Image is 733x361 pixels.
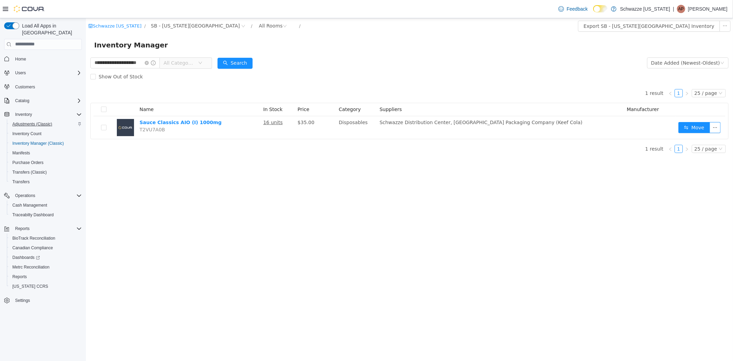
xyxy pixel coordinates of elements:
[165,5,166,10] span: /
[12,264,49,270] span: Metrc Reconciliation
[556,2,590,16] a: Feedback
[7,129,85,139] button: Inventory Count
[597,71,605,79] li: Next Page
[580,127,589,135] li: Previous Page
[12,150,30,156] span: Manifests
[624,104,635,115] button: icon: ellipsis
[677,5,685,13] div: Amber Palubeskie
[7,253,85,262] a: Dashboards
[1,96,85,106] button: Catalog
[12,97,82,105] span: Catalog
[14,6,45,12] img: Cova
[7,262,85,272] button: Metrc Reconciliation
[7,148,85,158] button: Manifests
[78,41,109,48] span: All Categories
[12,169,47,175] span: Transfers (Classic)
[1,295,85,305] button: Settings
[10,149,33,157] a: Manifests
[1,82,85,92] button: Customers
[132,40,167,51] button: icon: searchSearch
[294,88,316,94] span: Suppliers
[54,88,68,94] span: Name
[593,5,608,12] input: Dark Mode
[634,43,638,47] i: icon: down
[10,168,82,176] span: Transfers (Classic)
[1,224,85,233] button: Reports
[10,178,32,186] a: Transfers
[589,71,597,79] li: 1
[10,263,82,271] span: Metrc Reconciliation
[10,263,52,271] a: Metrc Reconciliation
[294,101,497,107] span: Schwazze Distribution Center, [GEOGRAPHIC_DATA] Packaging Company (Keef Cola)
[12,55,82,63] span: Home
[597,127,605,135] li: Next Page
[12,296,33,305] a: Settings
[10,178,82,186] span: Transfers
[177,88,197,94] span: In Stock
[567,6,588,12] span: Feedback
[1,54,85,64] button: Home
[592,104,624,115] button: icon: swapMove
[212,88,223,94] span: Price
[10,120,55,128] a: Adjustments (Classic)
[10,201,82,209] span: Cash Management
[10,211,82,219] span: Traceabilty Dashboard
[599,129,603,133] i: icon: right
[609,71,631,79] div: 25 / page
[7,119,85,129] button: Adjustments (Classic)
[10,130,44,138] a: Inventory Count
[12,236,55,241] span: BioTrack Reconciliation
[582,73,587,77] i: icon: left
[10,139,82,147] span: Inventory Manager (Classic)
[12,83,38,91] a: Customers
[12,284,48,289] span: [US_STATE] CCRS
[10,282,51,291] a: [US_STATE] CCRS
[634,2,645,13] button: icon: ellipsis
[12,160,44,165] span: Purchase Orders
[12,192,38,200] button: Operations
[112,43,116,47] i: icon: down
[688,5,728,13] p: [PERSON_NAME]
[173,2,197,13] div: All Rooms
[4,51,82,324] nav: Complex example
[31,101,48,118] img: Sauce Classics AIO (I) 1000mg placeholder
[10,273,30,281] a: Reports
[12,225,82,233] span: Reports
[58,5,60,10] span: /
[12,203,47,208] span: Cash Management
[589,71,597,79] a: 1
[10,120,82,128] span: Adjustments (Classic)
[12,274,27,280] span: Reports
[565,40,634,50] div: Date Added (Newest-Oldest)
[12,141,64,146] span: Inventory Manager (Classic)
[1,110,85,119] button: Inventory
[7,282,85,291] button: [US_STATE] CCRS
[12,225,32,233] button: Reports
[15,98,29,103] span: Catalog
[54,109,79,114] span: T2VU7A0B
[559,71,578,79] li: 1 result
[12,69,82,77] span: Users
[10,234,58,242] a: BioTrack Reconciliation
[15,84,35,90] span: Customers
[589,127,597,134] a: 1
[15,70,26,76] span: Users
[250,98,291,121] td: Disposables
[678,5,684,13] span: AP
[10,253,82,262] span: Dashboards
[582,129,587,133] i: icon: left
[65,4,154,11] span: SB - Colorado Springs
[1,68,85,78] button: Users
[12,255,40,260] span: Dashboards
[10,273,82,281] span: Reports
[12,131,42,136] span: Inventory Count
[7,272,85,282] button: Reports
[12,296,82,305] span: Settings
[492,2,634,13] button: Export SB - [US_STATE][GEOGRAPHIC_DATA] Inventory
[12,110,82,119] span: Inventory
[7,200,85,210] button: Cash Management
[12,55,29,63] a: Home
[10,253,43,262] a: Dashboards
[155,6,159,10] i: icon: close-circle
